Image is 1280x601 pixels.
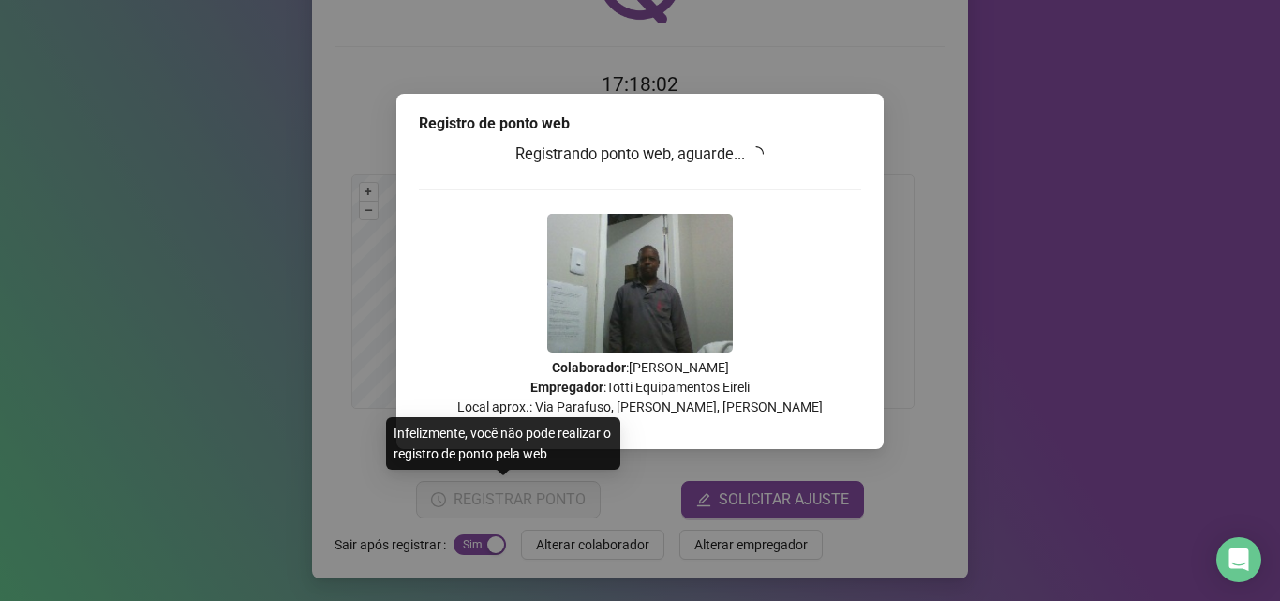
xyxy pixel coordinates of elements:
strong: Empregador [530,380,603,395]
p: : [PERSON_NAME] : Totti Equipamentos Eireli Local aprox.: Via Parafuso, [PERSON_NAME], [PERSON_NAME] [419,358,861,417]
div: Open Intercom Messenger [1216,537,1261,582]
span: loading [749,146,764,161]
img: 2Q== [547,214,733,353]
strong: Colaborador [552,360,626,375]
h3: Registrando ponto web, aguarde... [419,143,861,167]
div: Registro de ponto web [419,113,861,135]
div: Infelizmente, você não pode realizar o registro de ponto pela web [386,417,620,470]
